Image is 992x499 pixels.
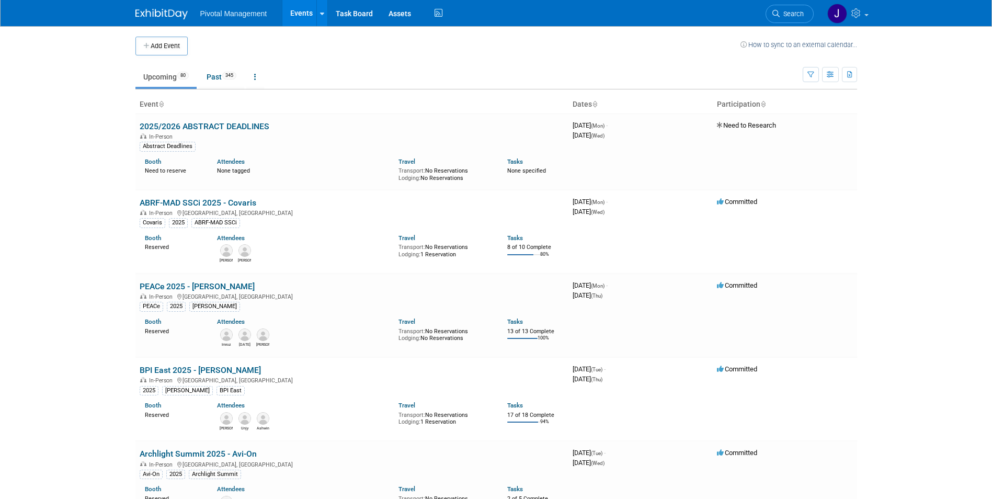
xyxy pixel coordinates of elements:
a: Archlight Summit 2025 - Avi-On [140,449,257,459]
span: Transport: [398,328,425,335]
span: (Thu) [591,377,602,382]
div: [GEOGRAPHIC_DATA], [GEOGRAPHIC_DATA] [140,292,564,300]
span: (Mon) [591,199,605,205]
div: Omar El-Ghouch [220,425,233,431]
span: [DATE] [573,198,608,206]
div: 13 of 13 Complete [507,328,564,335]
a: ABRF-MAD SSCi 2025 - Covaris [140,198,256,208]
div: ABRF-MAD SSCi [191,218,240,228]
span: In-Person [149,210,176,217]
a: Booth [145,485,161,493]
div: Covaris [140,218,165,228]
div: [PERSON_NAME] [162,386,213,395]
span: - [606,121,608,129]
div: No Reservations No Reservations [398,326,492,342]
img: Jessica Gatton [827,4,847,24]
a: BPI East 2025 - [PERSON_NAME] [140,365,261,375]
img: In-Person Event [140,210,146,215]
span: (Tue) [591,367,602,372]
a: Sort by Event Name [158,100,164,108]
img: Melissa Gabello [220,244,233,257]
span: [DATE] [573,281,608,289]
span: (Wed) [591,133,605,139]
a: Travel [398,234,415,242]
span: Search [780,10,804,18]
a: Booth [145,158,161,165]
img: Martin Carcamo [257,328,269,341]
div: 2025 [167,302,186,311]
div: Melissa Gabello [220,257,233,263]
a: Sort by Start Date [592,100,597,108]
span: None specified [507,167,546,174]
div: Sujash Chatterjee [238,257,251,263]
span: Lodging: [398,418,420,425]
span: [DATE] [573,291,602,299]
span: 80 [177,72,189,80]
a: Tasks [507,402,523,409]
span: Lodging: [398,251,420,258]
div: No Reservations No Reservations [398,165,492,182]
span: [DATE] [573,208,605,216]
img: In-Person Event [140,461,146,467]
span: (Thu) [591,293,602,299]
span: (Wed) [591,460,605,466]
td: 80% [540,252,549,266]
a: Attendees [217,402,245,409]
span: [DATE] [573,365,606,373]
div: Avi-On [140,470,163,479]
span: Committed [717,449,757,457]
a: Travel [398,402,415,409]
span: - [606,281,608,289]
span: Transport: [398,244,425,251]
img: Unjy Park [238,412,251,425]
div: 2025 [166,470,185,479]
div: None tagged [217,165,391,175]
img: Ashwin Rajput [257,412,269,425]
a: Attendees [217,234,245,242]
a: Sort by Participation Type [760,100,766,108]
span: (Mon) [591,123,605,129]
div: 2025 [169,218,188,228]
span: Committed [717,198,757,206]
a: Booth [145,234,161,242]
div: Reserved [145,242,202,251]
span: (Mon) [591,283,605,289]
div: Abstract Deadlines [140,142,196,151]
th: Participation [713,96,857,114]
th: Event [135,96,568,114]
a: Search [766,5,814,23]
div: [PERSON_NAME] [189,302,240,311]
td: 94% [540,419,549,433]
span: 345 [222,72,236,80]
button: Add Event [135,37,188,55]
div: 8 of 10 Complete [507,244,564,251]
div: Imroz Ghangas [220,341,233,347]
span: [DATE] [573,131,605,139]
div: Raja Srinivas [238,341,251,347]
div: 17 of 18 Complete [507,412,564,419]
div: BPI East [216,386,245,395]
a: 2025/2026 ABSTRACT DEADLINES [140,121,269,131]
div: [GEOGRAPHIC_DATA], [GEOGRAPHIC_DATA] [140,208,564,217]
img: Omar El-Ghouch [220,412,233,425]
a: Travel [398,485,415,493]
div: [GEOGRAPHIC_DATA], [GEOGRAPHIC_DATA] [140,376,564,384]
span: Pivotal Management [200,9,267,18]
a: Travel [398,158,415,165]
div: [GEOGRAPHIC_DATA], [GEOGRAPHIC_DATA] [140,460,564,468]
img: ExhibitDay [135,9,188,19]
a: Tasks [507,318,523,325]
div: 2025 [140,386,158,395]
span: - [606,198,608,206]
span: [DATE] [573,375,602,383]
span: In-Person [149,461,176,468]
a: Booth [145,402,161,409]
span: Committed [717,281,757,289]
span: In-Person [149,377,176,384]
span: In-Person [149,293,176,300]
a: PEACe 2025 - [PERSON_NAME] [140,281,255,291]
a: Attendees [217,485,245,493]
span: (Wed) [591,209,605,215]
a: Tasks [507,234,523,242]
a: Upcoming80 [135,67,197,87]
